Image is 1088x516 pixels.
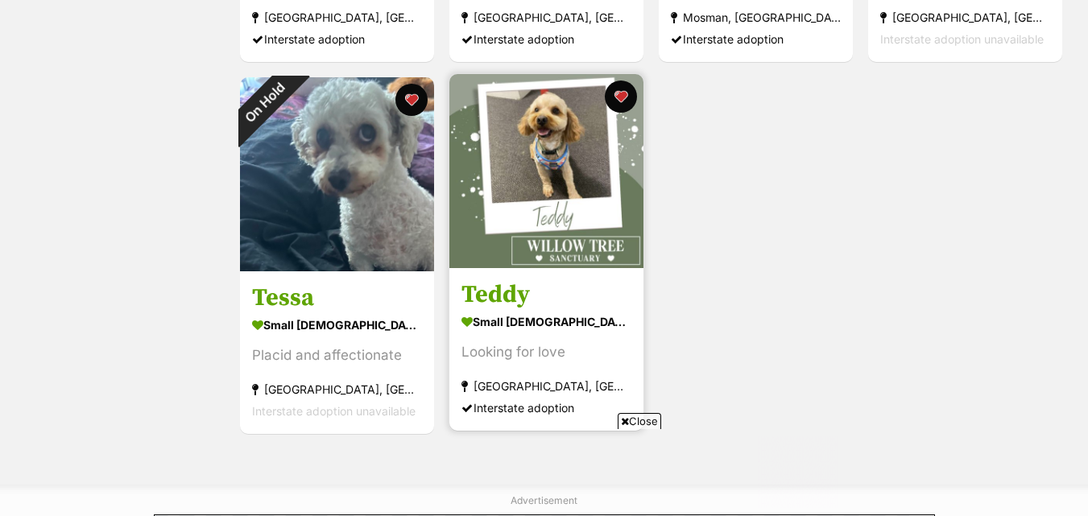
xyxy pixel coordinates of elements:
[240,258,434,275] a: On Hold
[395,84,428,116] button: favourite
[605,80,637,113] button: favourite
[252,6,422,28] div: [GEOGRAPHIC_DATA], [GEOGRAPHIC_DATA]
[461,6,631,28] div: [GEOGRAPHIC_DATA], [GEOGRAPHIC_DATA]
[449,268,643,431] a: Teddy small [DEMOGRAPHIC_DATA] Dog Looking for love [GEOGRAPHIC_DATA], [GEOGRAPHIC_DATA] Intersta...
[252,28,422,50] div: Interstate adoption
[880,6,1050,28] div: [GEOGRAPHIC_DATA], [GEOGRAPHIC_DATA]
[461,311,631,334] div: small [DEMOGRAPHIC_DATA] Dog
[461,398,631,419] div: Interstate adoption
[618,413,661,429] span: Close
[252,345,422,367] div: Placid and affectionate
[461,280,631,311] h3: Teddy
[880,32,1044,46] span: Interstate adoption unavailable
[671,6,841,28] div: Mosman, [GEOGRAPHIC_DATA]
[449,74,643,268] img: Teddy
[240,77,434,271] img: Tessa
[220,57,310,147] div: On Hold
[252,314,422,337] div: small [DEMOGRAPHIC_DATA] Dog
[461,342,631,364] div: Looking for love
[461,376,631,398] div: [GEOGRAPHIC_DATA], [GEOGRAPHIC_DATA]
[252,405,416,419] span: Interstate adoption unavailable
[252,283,422,314] h3: Tessa
[240,271,434,435] a: Tessa small [DEMOGRAPHIC_DATA] Dog Placid and affectionate [GEOGRAPHIC_DATA], [GEOGRAPHIC_DATA] I...
[251,436,838,508] iframe: Advertisement
[252,379,422,401] div: [GEOGRAPHIC_DATA], [GEOGRAPHIC_DATA]
[461,28,631,50] div: Interstate adoption
[671,28,841,50] div: Interstate adoption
